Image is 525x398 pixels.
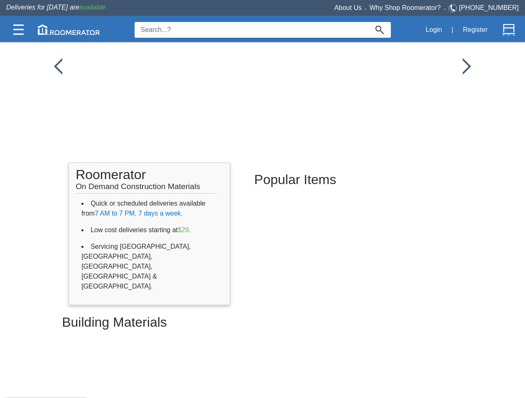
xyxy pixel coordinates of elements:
div: | [446,21,458,39]
input: Search...? [135,22,368,38]
h2: Popular Items [254,166,432,194]
h2: Building Materials [62,308,463,336]
button: Register [458,21,492,39]
img: Categories.svg [13,24,24,35]
li: Low cost deliveries starting at . [81,222,217,238]
img: Search_Icon.svg [375,26,384,34]
button: Login [421,21,446,39]
li: Servicing [GEOGRAPHIC_DATA], [GEOGRAPHIC_DATA], [GEOGRAPHIC_DATA], [GEOGRAPHIC_DATA] & [GEOGRAPHI... [81,238,217,295]
a: About Us [334,4,362,11]
span: • [441,7,449,11]
span: $29 [178,226,189,233]
span: available [79,4,105,11]
img: /app/images/Buttons/favicon.jpg [463,58,471,75]
span: • [362,7,370,11]
a: [PHONE_NUMBER] [459,4,519,11]
li: Quick or scheduled deliveries available from [81,195,217,222]
img: Telephone.svg [449,3,459,13]
a: Why Shop Roomerator? [370,4,441,11]
span: Deliveries for [DATE] are [6,4,105,11]
h1: Roomerator [76,163,217,194]
span: 7 AM to 7 PM, 7 days a week. [95,210,183,217]
img: roomerator-logo.svg [38,24,100,35]
img: /app/images/Buttons/favicon.jpg [54,58,62,75]
span: On Demand Construction Materials [76,178,200,191]
img: Cart.svg [503,24,515,36]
